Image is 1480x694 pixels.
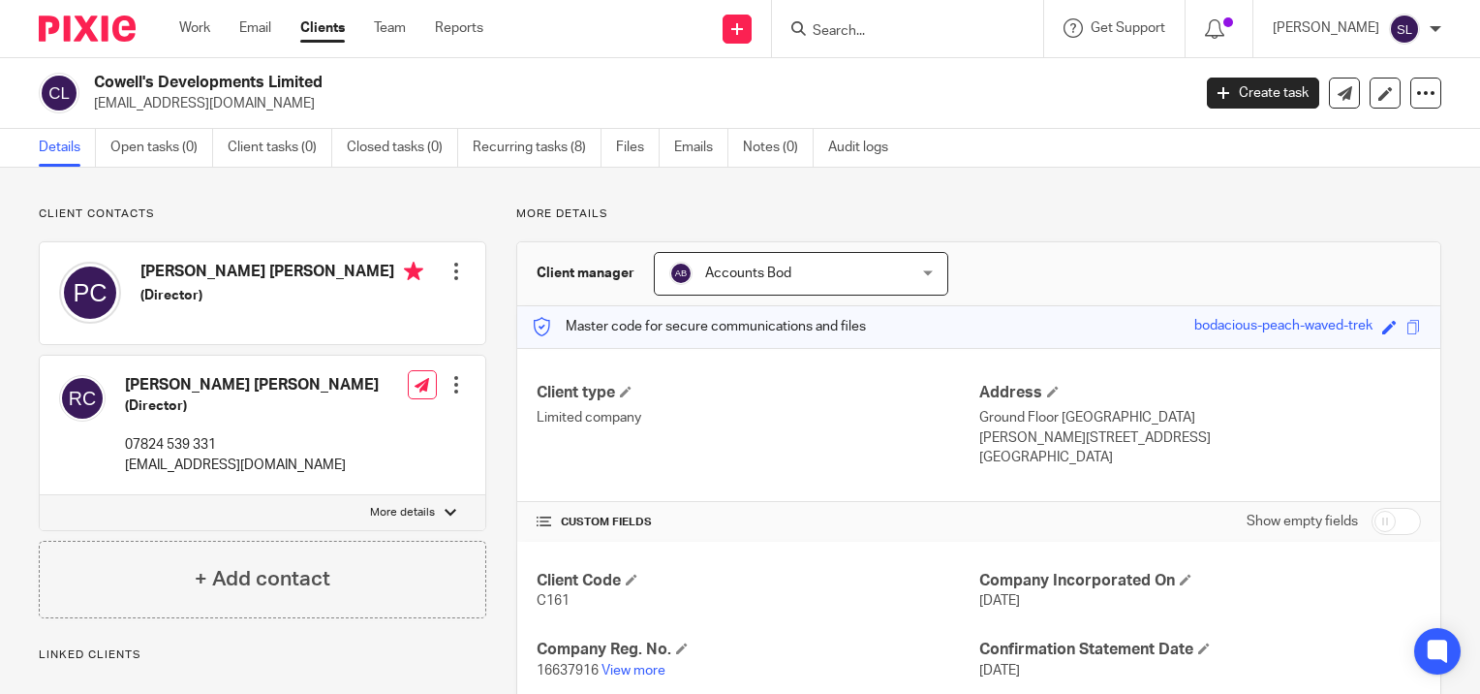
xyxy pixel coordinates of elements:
a: Clients [300,18,345,38]
span: 16637916 [537,664,599,678]
h4: Company Reg. No. [537,640,978,660]
p: [EMAIL_ADDRESS][DOMAIN_NAME] [125,456,379,475]
p: [PERSON_NAME] [1273,18,1379,38]
p: 07824 539 331 [125,435,379,455]
a: Audit logs [828,129,903,167]
label: Show empty fields [1247,512,1358,531]
p: Linked clients [39,647,486,663]
h4: Company Incorporated On [979,571,1421,591]
a: Notes (0) [743,129,814,167]
p: [EMAIL_ADDRESS][DOMAIN_NAME] [94,94,1178,113]
span: Accounts Bod [705,267,791,280]
h4: [PERSON_NAME] [PERSON_NAME] [125,375,379,395]
p: Master code for secure communications and files [532,317,866,336]
input: Search [811,23,985,41]
a: Work [179,18,210,38]
p: [GEOGRAPHIC_DATA] [979,448,1421,467]
img: svg%3E [669,262,693,285]
a: Email [239,18,271,38]
h4: Client type [537,383,978,403]
p: [PERSON_NAME][STREET_ADDRESS] [979,428,1421,448]
img: svg%3E [1389,14,1420,45]
img: Pixie [39,16,136,42]
a: Reports [435,18,483,38]
span: [DATE] [979,594,1020,608]
i: Primary [404,262,423,281]
a: Emails [674,129,728,167]
span: C161 [537,594,570,608]
h2: Cowell's Developments Limited [94,73,961,93]
a: Team [374,18,406,38]
p: Ground Floor [GEOGRAPHIC_DATA] [979,408,1421,427]
h4: [PERSON_NAME] [PERSON_NAME] [140,262,423,286]
img: svg%3E [39,73,79,113]
a: View more [601,664,665,678]
h4: + Add contact [195,564,330,594]
a: Client tasks (0) [228,129,332,167]
span: Get Support [1091,21,1165,35]
img: svg%3E [59,262,121,324]
h4: Client Code [537,571,978,591]
a: Closed tasks (0) [347,129,458,167]
a: Open tasks (0) [110,129,213,167]
h3: Client manager [537,264,634,283]
a: Recurring tasks (8) [473,129,601,167]
h5: (Director) [140,286,423,305]
p: More details [370,505,435,520]
img: svg%3E [59,375,106,422]
h5: (Director) [125,396,379,416]
p: More details [516,206,1441,222]
div: bodacious-peach-waved-trek [1194,316,1372,338]
h4: Confirmation Statement Date [979,640,1421,660]
h4: CUSTOM FIELDS [537,515,978,530]
p: Limited company [537,408,978,427]
p: Client contacts [39,206,486,222]
a: Files [616,129,660,167]
h4: Address [979,383,1421,403]
a: Details [39,129,96,167]
span: [DATE] [979,664,1020,678]
a: Create task [1207,78,1319,109]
